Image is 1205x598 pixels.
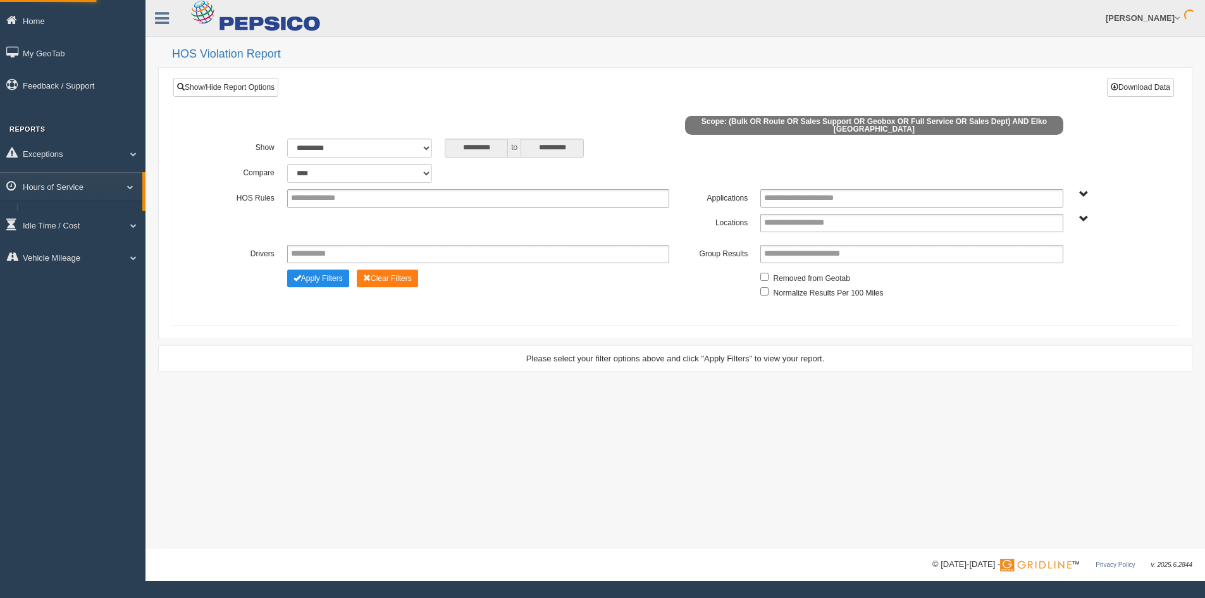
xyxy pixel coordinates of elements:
a: Show/Hide Report Options [173,78,278,97]
button: Change Filter Options [287,270,349,287]
a: Privacy Policy [1096,561,1135,568]
span: to [508,139,521,158]
div: © [DATE]-[DATE] - ™ [932,558,1192,571]
span: Scope: (Bulk OR Route OR Sales Support OR Geobox OR Full Service OR Sales Dept) AND Elko [GEOGRAP... [685,116,1064,135]
img: Gridline [1000,559,1072,571]
label: HOS Rules [202,189,281,204]
div: Please select your filter options above and click "Apply Filters" to view your report. [170,352,1181,364]
label: Compare [202,164,281,179]
label: Removed from Geotab [773,270,850,285]
label: Show [202,139,281,154]
a: HOS Explanation Reports [23,204,142,227]
label: Normalize Results Per 100 Miles [773,284,883,299]
label: Drivers [202,245,281,260]
span: v. 2025.6.2844 [1151,561,1192,568]
label: Applications [676,189,755,204]
button: Change Filter Options [357,270,418,287]
label: Locations [676,214,755,229]
button: Download Data [1107,78,1174,97]
h2: HOS Violation Report [172,48,1192,61]
label: Group Results [676,245,755,260]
